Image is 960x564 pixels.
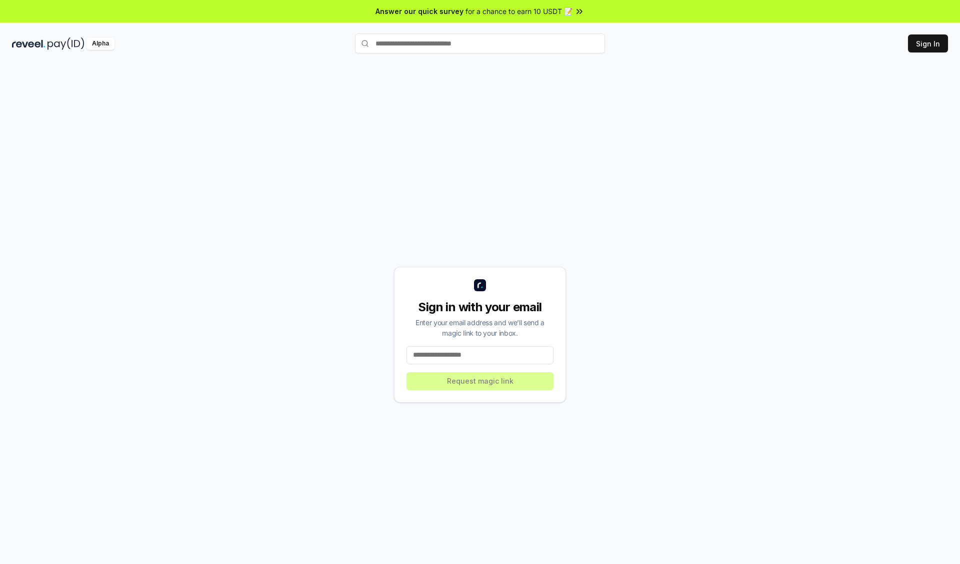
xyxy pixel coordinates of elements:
div: Enter your email address and we’ll send a magic link to your inbox. [406,317,553,338]
img: reveel_dark [12,37,45,50]
span: for a chance to earn 10 USDT 📝 [465,6,572,16]
img: pay_id [47,37,84,50]
div: Sign in with your email [406,299,553,315]
button: Sign In [908,34,948,52]
span: Answer our quick survey [375,6,463,16]
img: logo_small [474,279,486,291]
div: Alpha [86,37,114,50]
